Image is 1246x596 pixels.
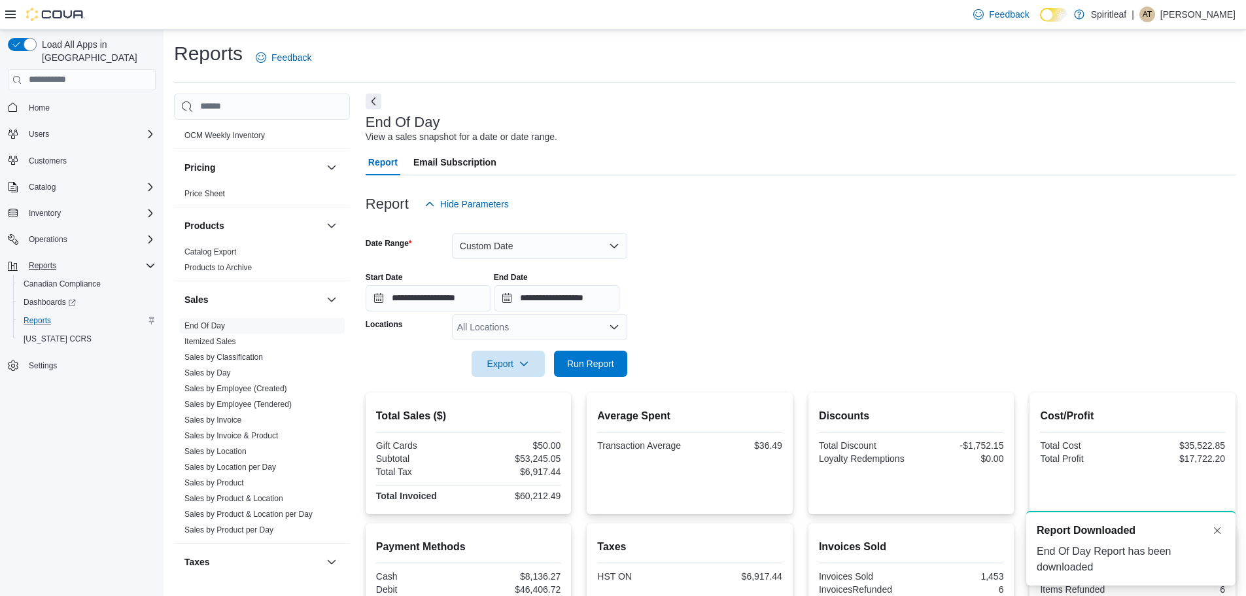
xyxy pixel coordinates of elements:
[184,430,278,441] span: Sales by Invoice & Product
[251,44,317,71] a: Feedback
[1040,8,1067,22] input: Dark Mode
[24,153,72,169] a: Customers
[29,208,61,219] span: Inventory
[324,554,339,570] button: Taxes
[366,196,409,212] h3: Report
[3,151,161,170] button: Customers
[24,358,62,374] a: Settings
[1160,7,1236,22] p: [PERSON_NAME]
[819,440,909,451] div: Total Discount
[184,509,313,519] span: Sales by Product & Location per Day
[693,571,782,582] div: $6,917.44
[184,383,287,394] span: Sales by Employee (Created)
[184,353,263,362] a: Sales by Classification
[24,99,156,116] span: Home
[366,130,557,144] div: View a sales snapshot for a date or date range.
[376,539,561,555] h2: Payment Methods
[13,293,161,311] a: Dashboards
[376,466,466,477] div: Total Tax
[914,571,1003,582] div: 1,453
[184,219,321,232] button: Products
[184,525,273,535] span: Sales by Product per Day
[174,318,350,543] div: Sales
[184,337,236,346] a: Itemized Sales
[184,400,292,409] a: Sales by Employee (Tendered)
[184,293,321,306] button: Sales
[366,272,403,283] label: Start Date
[24,179,156,195] span: Catalog
[471,571,561,582] div: $8,136.27
[376,453,466,464] div: Subtotal
[13,275,161,293] button: Canadian Compliance
[184,447,247,456] a: Sales by Location
[597,440,687,451] div: Transaction Average
[376,584,466,595] div: Debit
[184,130,265,141] span: OCM Weekly Inventory
[24,258,156,273] span: Reports
[184,219,224,232] h3: Products
[1135,453,1225,464] div: $17,722.20
[174,128,350,149] div: OCM
[819,539,1004,555] h2: Invoices Sold
[24,232,73,247] button: Operations
[3,256,161,275] button: Reports
[1040,408,1225,424] h2: Cost/Profit
[184,368,231,377] a: Sales by Day
[184,478,244,487] a: Sales by Product
[29,182,56,192] span: Catalog
[24,100,55,116] a: Home
[29,156,67,166] span: Customers
[376,571,466,582] div: Cash
[184,336,236,347] span: Itemized Sales
[271,51,311,64] span: Feedback
[184,262,252,273] span: Products to Archive
[184,555,210,569] h3: Taxes
[324,218,339,234] button: Products
[184,321,225,331] span: End Of Day
[471,453,561,464] div: $53,245.05
[452,233,627,259] button: Custom Date
[471,491,561,501] div: $60,212.49
[29,234,67,245] span: Operations
[184,555,321,569] button: Taxes
[1037,523,1225,538] div: Notification
[24,205,66,221] button: Inventory
[819,571,909,582] div: Invoices Sold
[819,408,1004,424] h2: Discounts
[18,313,156,328] span: Reports
[24,126,156,142] span: Users
[24,279,101,289] span: Canadian Compliance
[184,415,241,425] span: Sales by Invoice
[18,331,156,347] span: Washington CCRS
[24,315,51,326] span: Reports
[24,126,54,142] button: Users
[184,463,276,472] a: Sales by Location per Day
[13,330,161,348] button: [US_STATE] CCRS
[472,351,545,377] button: Export
[29,260,56,271] span: Reports
[184,368,231,378] span: Sales by Day
[24,179,61,195] button: Catalog
[184,161,321,174] button: Pricing
[24,334,92,344] span: [US_STATE] CCRS
[597,539,782,555] h2: Taxes
[1037,523,1135,538] span: Report Downloaded
[440,198,509,211] span: Hide Parameters
[989,8,1029,21] span: Feedback
[184,525,273,535] a: Sales by Product per Day
[914,453,1003,464] div: $0.00
[471,584,561,595] div: $46,406.72
[29,103,50,113] span: Home
[968,1,1034,27] a: Feedback
[366,114,440,130] h3: End Of Day
[1143,7,1152,22] span: AT
[494,285,619,311] input: Press the down key to open a popover containing a calendar.
[184,131,265,140] a: OCM Weekly Inventory
[471,466,561,477] div: $6,917.44
[3,98,161,117] button: Home
[819,453,909,464] div: Loyalty Redemptions
[18,331,97,347] a: [US_STATE] CCRS
[914,584,1003,595] div: 6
